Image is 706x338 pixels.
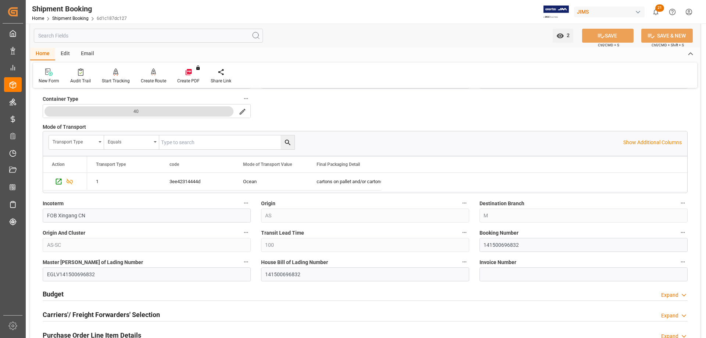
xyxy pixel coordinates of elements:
[678,228,688,237] button: Booking Number
[261,259,328,266] span: House Bill of Lading Number
[460,198,469,208] button: Origin
[317,162,360,167] span: Final Packaging Detail
[49,135,104,149] button: open menu
[281,135,295,149] button: search button
[661,291,678,299] div: Expand
[34,29,263,43] input: Search Fields
[261,200,275,207] span: Origin
[30,48,55,60] div: Home
[460,257,469,267] button: House Bill of Lading Number
[161,173,234,190] div: 3ee42314444d
[598,42,619,48] span: Ctrl/CMD + S
[43,123,86,131] span: Mode of Transport
[243,173,299,190] div: Ocean
[460,228,469,237] button: Transit Lead Time
[582,29,634,43] button: SAVE
[44,106,234,117] button: 40
[243,162,292,167] span: Mode of Transport Value
[574,5,648,19] button: JIMS
[241,94,251,103] button: Container Type
[211,78,231,84] div: Share Link
[32,16,44,21] a: Home
[55,48,75,60] div: Edit
[652,42,684,48] span: Ctrl/CMD + Shift + S
[261,229,304,237] span: Transit Lead Time
[623,139,682,146] p: Show Additional Columns
[108,137,151,145] div: Equals
[241,257,251,267] button: Master [PERSON_NAME] of Lading Number
[87,173,381,191] div: Press SPACE to select this row.
[52,162,65,167] div: Action
[43,104,235,118] button: menu-button
[104,135,159,149] button: open menu
[479,200,524,207] span: Destination Branch
[43,173,87,191] div: Press SPACE to select this row.
[43,200,64,207] span: Incoterm
[564,32,570,38] span: 2
[43,229,85,237] span: Origin And Cluster
[678,257,688,267] button: Invoice Number
[641,29,693,43] button: SAVE & NEW
[53,137,96,145] div: Transport Type
[479,259,516,266] span: Invoice Number
[52,16,89,21] a: Shipment Booking
[43,259,143,266] span: Master [PERSON_NAME] of Lading Number
[102,78,130,84] div: Start Tracking
[159,135,295,149] input: Type to search
[32,3,127,14] div: Shipment Booking
[241,228,251,237] button: Origin And Cluster
[678,198,688,208] button: Destination Branch
[574,7,645,17] div: JIMS
[70,78,91,84] div: Audit Trail
[133,108,139,115] div: 40
[648,4,664,20] button: show 21 new notifications
[43,95,78,103] span: Container Type
[43,310,160,320] h2: Carriers'/ Freight Forwarders' Selection
[96,162,126,167] span: Transport Type
[39,78,59,84] div: New Form
[75,48,100,60] div: Email
[241,198,251,208] button: Incoterm
[170,162,179,167] span: code
[317,173,372,190] div: cartons on pallet and/or cartons floor loaded
[553,29,573,43] button: open menu
[661,312,678,320] div: Expand
[655,4,664,12] span: 21
[96,173,152,190] div: 1
[43,104,251,118] button: open menu
[43,289,64,299] h2: Budget
[543,6,569,18] img: Exertis%20JAM%20-%20Email%20Logo.jpg_1722504956.jpg
[664,4,681,20] button: Help Center
[141,78,166,84] div: Create Route
[235,104,250,118] button: search button
[479,229,518,237] span: Booking Number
